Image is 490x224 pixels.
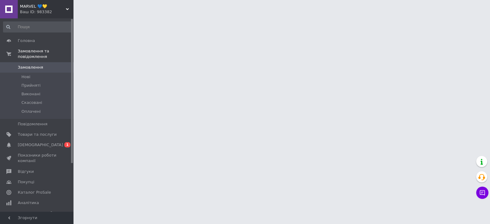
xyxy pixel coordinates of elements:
[20,4,66,9] span: MARVEL 💙💛
[3,21,72,32] input: Пошук
[21,74,30,80] span: Нові
[21,83,40,88] span: Прийняті
[64,142,70,147] span: 1
[18,142,63,148] span: [DEMOGRAPHIC_DATA]
[21,109,41,114] span: Оплачені
[20,9,73,15] div: Ваш ID: 983382
[18,179,34,185] span: Покупці
[476,187,488,199] button: Чат з покупцем
[18,190,51,195] span: Каталог ProSale
[18,200,39,206] span: Аналітика
[21,100,42,105] span: Скасовані
[18,121,47,127] span: Повідомлення
[21,91,40,97] span: Виконані
[18,153,57,164] span: Показники роботи компанії
[18,211,57,222] span: Інструменти веб-майстра та SEO
[18,65,43,70] span: Замовлення
[18,38,35,44] span: Головна
[18,48,73,59] span: Замовлення та повідомлення
[18,169,34,174] span: Відгуки
[18,132,57,137] span: Товари та послуги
